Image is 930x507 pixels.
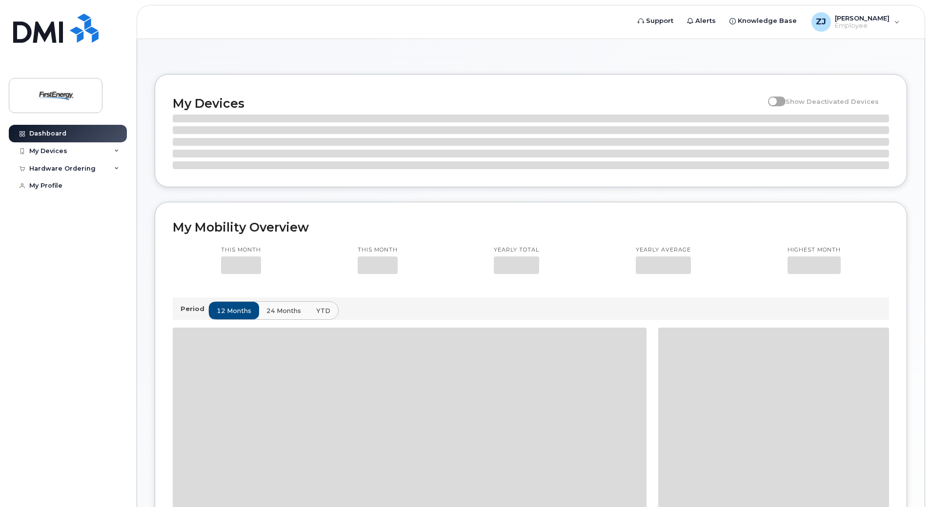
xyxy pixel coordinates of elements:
[173,96,763,111] h2: My Devices
[181,304,208,313] p: Period
[786,97,879,105] span: Show Deactivated Devices
[636,246,691,254] p: Yearly average
[494,246,539,254] p: Yearly total
[768,92,776,100] input: Show Deactivated Devices
[788,246,841,254] p: Highest month
[316,306,330,315] span: YTD
[221,246,261,254] p: This month
[358,246,398,254] p: This month
[266,306,301,315] span: 24 months
[173,220,889,234] h2: My Mobility Overview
